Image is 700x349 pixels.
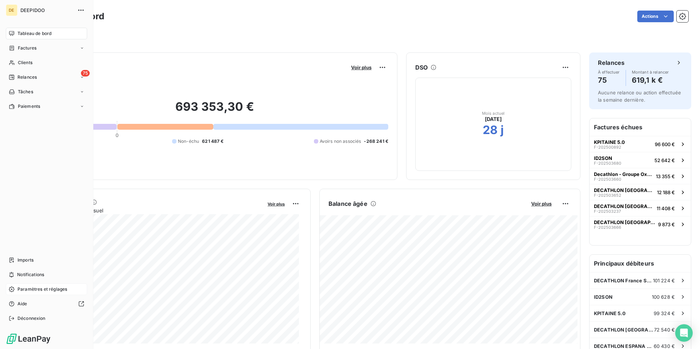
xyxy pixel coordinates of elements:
span: 96 600 € [655,141,675,147]
span: Voir plus [351,64,372,70]
span: F-202503680 [594,161,621,165]
button: DECATHLON [GEOGRAPHIC_DATA] SRL UNIPERSONALEF-2025036669 873 € [590,216,691,232]
span: 100 628 € [652,294,675,300]
span: DECATHLON [GEOGRAPHIC_DATA] SRL UNIPERSONALE [594,203,654,209]
button: Voir plus [529,200,554,207]
h6: Principaux débiteurs [590,255,691,272]
span: 621 487 € [202,138,223,145]
span: Déconnexion [17,315,46,322]
span: ID2SON [594,294,612,300]
span: 0 [116,132,118,138]
span: Paiements [18,103,40,110]
img: Logo LeanPay [6,333,51,345]
span: F-202503666 [594,225,621,230]
span: Chiffre d'affaires mensuel [41,207,262,214]
span: Avoirs non associés [320,138,361,145]
span: 52 642 € [654,157,675,163]
h6: DSO [415,63,428,72]
span: ID2SON [594,155,612,161]
button: DECATHLON [GEOGRAPHIC_DATA] SRL UNIPERSONALEF-20250365212 188 € [590,184,691,200]
span: KPITAINE 5.0 [594,310,626,316]
span: F-202500892 [594,145,621,149]
span: Tâches [18,89,33,95]
span: F-202503237 [594,209,621,213]
button: Actions [637,11,674,22]
h4: 75 [598,74,620,86]
span: Aide [17,301,27,307]
span: Voir plus [268,201,285,207]
span: Paramètres et réglages [17,286,67,293]
span: 101 224 € [653,278,675,283]
h6: Relances [598,58,625,67]
button: DECATHLON [GEOGRAPHIC_DATA] SRL UNIPERSONALEF-20250323711 408 € [590,200,691,216]
span: 72 540 € [654,327,675,333]
span: 12 188 € [657,189,675,195]
span: Decathlon - Groupe Oxylane [594,171,653,177]
span: 60 430 € [654,343,675,349]
a: Aide [6,298,87,310]
span: Notifications [17,271,44,278]
h6: Factures échues [590,118,691,136]
span: Relances [17,74,37,81]
span: -268 241 € [364,138,388,145]
h2: 28 [483,123,498,137]
span: 75 [81,70,90,77]
span: Aucune relance ou action effectuée la semaine dernière. [598,90,681,103]
span: Mois actuel [482,111,505,115]
span: DECATHLON [GEOGRAPHIC_DATA] SRL UNIPERSONALE [594,219,655,225]
span: Voir plus [531,201,552,207]
button: Voir plus [265,200,287,207]
span: 99 324 € [654,310,675,316]
span: Tableau de bord [17,30,51,37]
span: 9 873 € [658,221,675,227]
span: F-202503660 [594,177,621,181]
div: DE [6,4,17,16]
span: Montant à relancer [632,70,669,74]
span: F-202503652 [594,193,621,197]
h2: j [501,123,504,137]
span: Clients [18,59,32,66]
div: Open Intercom Messenger [675,324,693,342]
button: ID2SONF-20250368052 642 € [590,152,691,168]
span: À effectuer [598,70,620,74]
button: Voir plus [349,64,374,71]
h2: 693 353,30 € [41,99,388,121]
span: Factures [18,45,36,51]
span: DECATHLON [GEOGRAPHIC_DATA] SRL UNIPERSONALE [594,327,654,333]
span: [DATE] [485,115,502,123]
span: DECATHLON [GEOGRAPHIC_DATA] SRL UNIPERSONALE [594,187,654,193]
span: DEEPIDOO [20,7,73,13]
span: Imports [17,257,34,263]
button: KPITAINE 5.0F-20250089296 600 € [590,136,691,152]
span: KPITAINE 5.0 [594,139,625,145]
button: Decathlon - Groupe OxylaneF-20250366013 355 € [590,168,691,184]
span: DECATHLON ESPANA SAU [594,343,654,349]
h4: 619,1 k € [632,74,669,86]
span: Non-échu [178,138,199,145]
h6: Balance âgée [328,199,367,208]
span: 11 408 € [657,205,675,211]
span: DECATHLON France SAS [594,278,653,283]
span: 13 355 € [656,173,675,179]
